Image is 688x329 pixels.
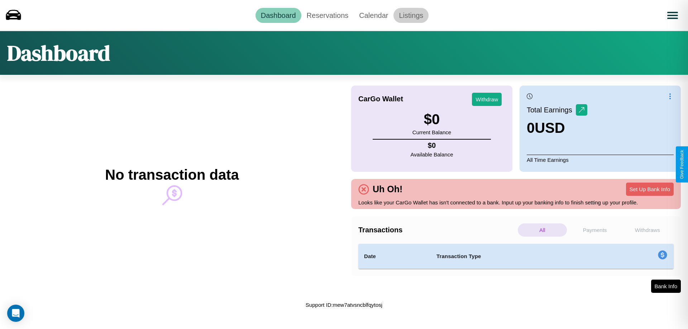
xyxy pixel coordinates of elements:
h3: $ 0 [412,111,451,127]
a: Listings [393,8,429,23]
h4: Date [364,252,425,261]
h4: $ 0 [411,141,453,150]
div: Give Feedback [679,150,684,179]
button: Set Up Bank Info [626,183,674,196]
button: Withdraw [472,93,502,106]
p: Current Balance [412,127,451,137]
button: Open menu [663,5,683,25]
a: Calendar [354,8,393,23]
h2: No transaction data [105,167,239,183]
h4: CarGo Wallet [358,95,403,103]
table: simple table [358,244,674,269]
a: Reservations [301,8,354,23]
div: Open Intercom Messenger [7,305,24,322]
h1: Dashboard [7,38,110,68]
a: Dashboard [255,8,301,23]
h4: Transaction Type [436,252,599,261]
p: Withdraws [623,223,672,237]
p: Payments [570,223,620,237]
h4: Uh Oh! [369,184,406,194]
p: Available Balance [411,150,453,159]
h4: Transactions [358,226,516,234]
p: Support ID: mew7atvsncblfqytosj [306,300,382,310]
h3: 0 USD [527,120,587,136]
p: All Time Earnings [527,155,674,165]
p: All [518,223,567,237]
p: Looks like your CarGo Wallet has isn't connected to a bank. Input up your banking info to finish ... [358,198,674,207]
p: Total Earnings [527,103,576,116]
button: Bank Info [651,280,681,293]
